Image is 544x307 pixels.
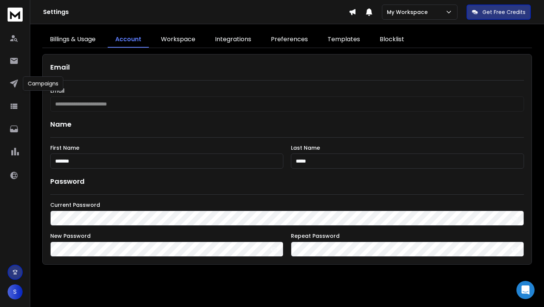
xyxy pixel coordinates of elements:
[8,284,23,299] button: S
[320,32,368,48] a: Templates
[372,32,412,48] a: Blocklist
[43,8,349,17] h1: Settings
[50,176,85,187] h1: Password
[50,145,283,150] label: First Name
[467,5,531,20] button: Get Free Credits
[207,32,259,48] a: Integrations
[50,88,524,93] label: Email
[50,119,524,130] h1: Name
[108,32,149,48] a: Account
[291,145,524,150] label: Last Name
[291,233,524,239] label: Repeat Password
[482,8,525,16] p: Get Free Credits
[42,32,103,48] a: Billings & Usage
[153,32,203,48] a: Workspace
[23,76,63,91] div: Campaigns
[8,8,23,22] img: logo
[387,8,431,16] p: My Workspace
[516,281,535,299] div: Open Intercom Messenger
[50,202,524,208] label: Current Password
[50,233,283,239] label: New Password
[263,32,315,48] a: Preferences
[50,62,524,73] h1: Email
